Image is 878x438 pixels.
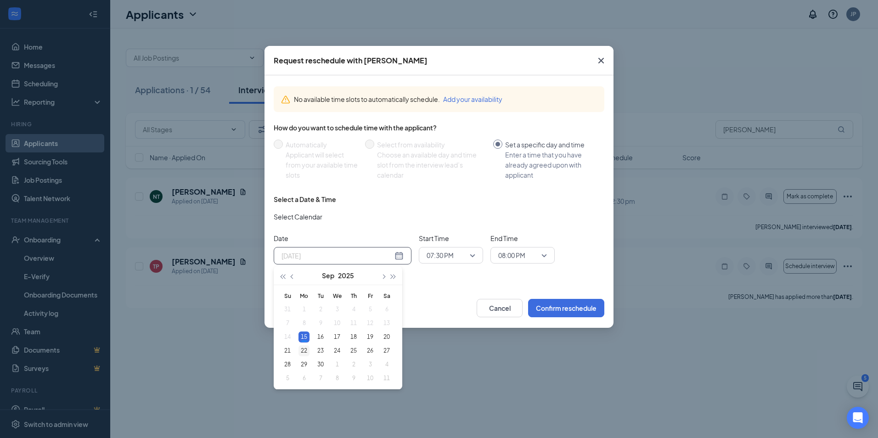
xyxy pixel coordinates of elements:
[329,330,345,344] td: 2025-09-17
[362,330,378,344] td: 2025-09-19
[274,195,336,204] div: Select a Date & Time
[298,331,310,343] div: 15
[298,373,310,384] div: 6
[348,331,359,343] div: 18
[298,359,310,370] div: 29
[315,331,326,343] div: 16
[332,345,343,356] div: 24
[279,358,296,371] td: 2025-09-28
[312,358,329,371] td: 2025-09-30
[378,330,395,344] td: 2025-09-20
[528,299,604,317] button: Confirm reschedule
[596,55,607,66] svg: Cross
[505,140,597,150] div: Set a specific day and time
[332,331,343,343] div: 17
[362,344,378,358] td: 2025-09-26
[315,359,326,370] div: 30
[296,344,312,358] td: 2025-09-22
[345,330,362,344] td: 2025-09-18
[381,331,392,343] div: 20
[329,358,345,371] td: 2025-10-01
[279,371,296,385] td: 2025-10-05
[296,358,312,371] td: 2025-09-29
[315,373,326,384] div: 7
[315,345,326,356] div: 23
[847,407,869,429] div: Open Intercom Messenger
[279,344,296,358] td: 2025-09-21
[378,289,395,303] th: Sa
[378,371,395,385] td: 2025-10-11
[312,289,329,303] th: Tu
[332,373,343,384] div: 8
[589,46,613,75] button: Close
[381,373,392,384] div: 11
[296,330,312,344] td: 2025-09-15
[419,233,483,243] span: Start Time
[322,266,334,285] button: Sep
[282,345,293,356] div: 21
[274,56,428,66] div: Request reschedule with [PERSON_NAME]
[294,94,597,104] div: No available time slots to automatically schedule.
[345,371,362,385] td: 2025-10-09
[338,266,354,285] button: 2025
[296,289,312,303] th: Mo
[427,248,454,262] span: 07:30 PM
[312,330,329,344] td: 2025-09-16
[332,359,343,370] div: 1
[365,345,376,356] div: 26
[282,373,293,384] div: 5
[378,358,395,371] td: 2025-10-04
[348,373,359,384] div: 9
[281,95,290,104] svg: Warning
[365,331,376,343] div: 19
[286,140,358,150] div: Automatically
[498,248,525,262] span: 08:00 PM
[348,345,359,356] div: 25
[281,251,393,261] input: Sep 15, 2025
[329,289,345,303] th: We
[381,345,392,356] div: 27
[348,359,359,370] div: 2
[312,344,329,358] td: 2025-09-23
[345,289,362,303] th: Th
[296,371,312,385] td: 2025-10-06
[490,233,555,243] span: End Time
[274,212,322,222] span: Select Calendar
[274,233,411,243] span: Date
[477,299,523,317] button: Cancel
[282,359,293,370] div: 28
[381,359,392,370] div: 4
[377,140,486,150] div: Select from availability
[345,344,362,358] td: 2025-09-25
[312,371,329,385] td: 2025-10-07
[279,289,296,303] th: Su
[365,373,376,384] div: 10
[329,344,345,358] td: 2025-09-24
[298,345,310,356] div: 22
[286,150,358,180] div: Applicant will select from your available time slots
[443,94,502,104] button: Add your availability
[329,371,345,385] td: 2025-10-08
[345,358,362,371] td: 2025-10-02
[505,150,597,180] div: Enter a time that you have already agreed upon with applicant
[274,123,604,132] div: How do you want to schedule time with the applicant?
[362,358,378,371] td: 2025-10-03
[362,371,378,385] td: 2025-10-10
[365,359,376,370] div: 3
[362,289,378,303] th: Fr
[377,150,486,180] div: Choose an available day and time slot from the interview lead’s calendar
[378,344,395,358] td: 2025-09-27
